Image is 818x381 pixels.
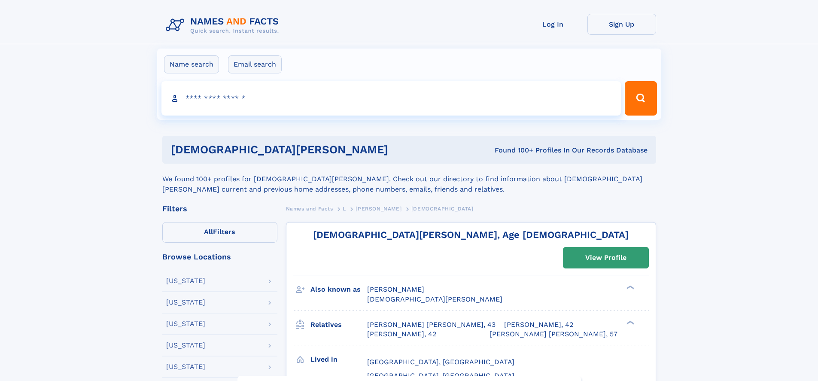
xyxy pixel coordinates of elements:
[367,285,424,293] span: [PERSON_NAME]
[367,329,436,339] a: [PERSON_NAME], 42
[166,299,205,306] div: [US_STATE]
[519,14,587,35] a: Log In
[204,228,213,236] span: All
[162,253,277,261] div: Browse Locations
[166,277,205,284] div: [US_STATE]
[228,55,282,73] label: Email search
[343,203,346,214] a: L
[162,14,286,37] img: Logo Names and Facts
[624,285,635,290] div: ❯
[310,282,367,297] h3: Also known as
[313,229,629,240] a: [DEMOGRAPHIC_DATA][PERSON_NAME], Age [DEMOGRAPHIC_DATA]
[367,358,514,366] span: [GEOGRAPHIC_DATA], [GEOGRAPHIC_DATA]
[310,352,367,367] h3: Lived in
[504,320,573,329] a: [PERSON_NAME], 42
[441,146,648,155] div: Found 100+ Profiles In Our Records Database
[356,203,401,214] a: [PERSON_NAME]
[367,320,496,329] a: [PERSON_NAME] [PERSON_NAME], 43
[411,206,474,212] span: [DEMOGRAPHIC_DATA]
[162,164,656,195] div: We found 100+ profiles for [DEMOGRAPHIC_DATA][PERSON_NAME]. Check out our directory to find infor...
[367,295,502,303] span: [DEMOGRAPHIC_DATA][PERSON_NAME]
[624,320,635,325] div: ❯
[162,205,277,213] div: Filters
[161,81,621,116] input: search input
[563,247,648,268] a: View Profile
[162,222,277,243] label: Filters
[367,372,514,380] span: [GEOGRAPHIC_DATA], [GEOGRAPHIC_DATA]
[164,55,219,73] label: Name search
[166,320,205,327] div: [US_STATE]
[166,342,205,349] div: [US_STATE]
[356,206,401,212] span: [PERSON_NAME]
[166,363,205,370] div: [US_STATE]
[585,248,626,268] div: View Profile
[587,14,656,35] a: Sign Up
[310,317,367,332] h3: Relatives
[490,329,617,339] a: [PERSON_NAME] [PERSON_NAME], 57
[286,203,333,214] a: Names and Facts
[343,206,346,212] span: L
[625,81,657,116] button: Search Button
[171,144,441,155] h1: [DEMOGRAPHIC_DATA][PERSON_NAME]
